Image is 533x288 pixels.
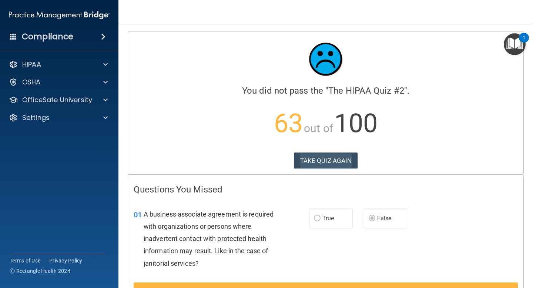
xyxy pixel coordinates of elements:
[49,257,83,264] a: Privacy Policy
[22,60,41,69] p: HIPAA
[22,31,73,42] h4: Compliance
[314,216,321,221] input: True
[334,108,378,138] span: 100
[9,113,108,122] a: Settings
[322,215,334,222] span: True
[134,86,518,96] h4: You did not pass the " ".
[304,37,348,81] img: sad_face.ecc698e2.jpg
[369,216,375,221] input: False
[9,60,108,69] a: HIPAA
[523,38,525,47] div: 1
[377,215,392,222] span: False
[22,96,92,104] p: OfficeSafe University
[504,33,526,55] button: Open Resource Center, 1 new notification
[134,185,518,194] h4: Questions You Missed
[144,210,274,267] span: A business associate agreement is required with organizations or persons where inadvertent contac...
[9,78,108,87] a: OSHA
[9,8,110,23] img: PMB logo
[10,257,40,264] a: Terms of Use
[10,267,70,275] span: Ⓒ Rectangle Health 2024
[294,153,358,169] button: TAKE QUIZ AGAIN
[134,210,142,219] span: 01
[328,86,404,96] span: The HIPAA Quiz #2
[22,78,41,87] p: OSHA
[274,108,303,138] span: 63
[9,96,108,104] a: OfficeSafe University
[304,122,333,135] span: out of
[22,113,50,122] p: Settings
